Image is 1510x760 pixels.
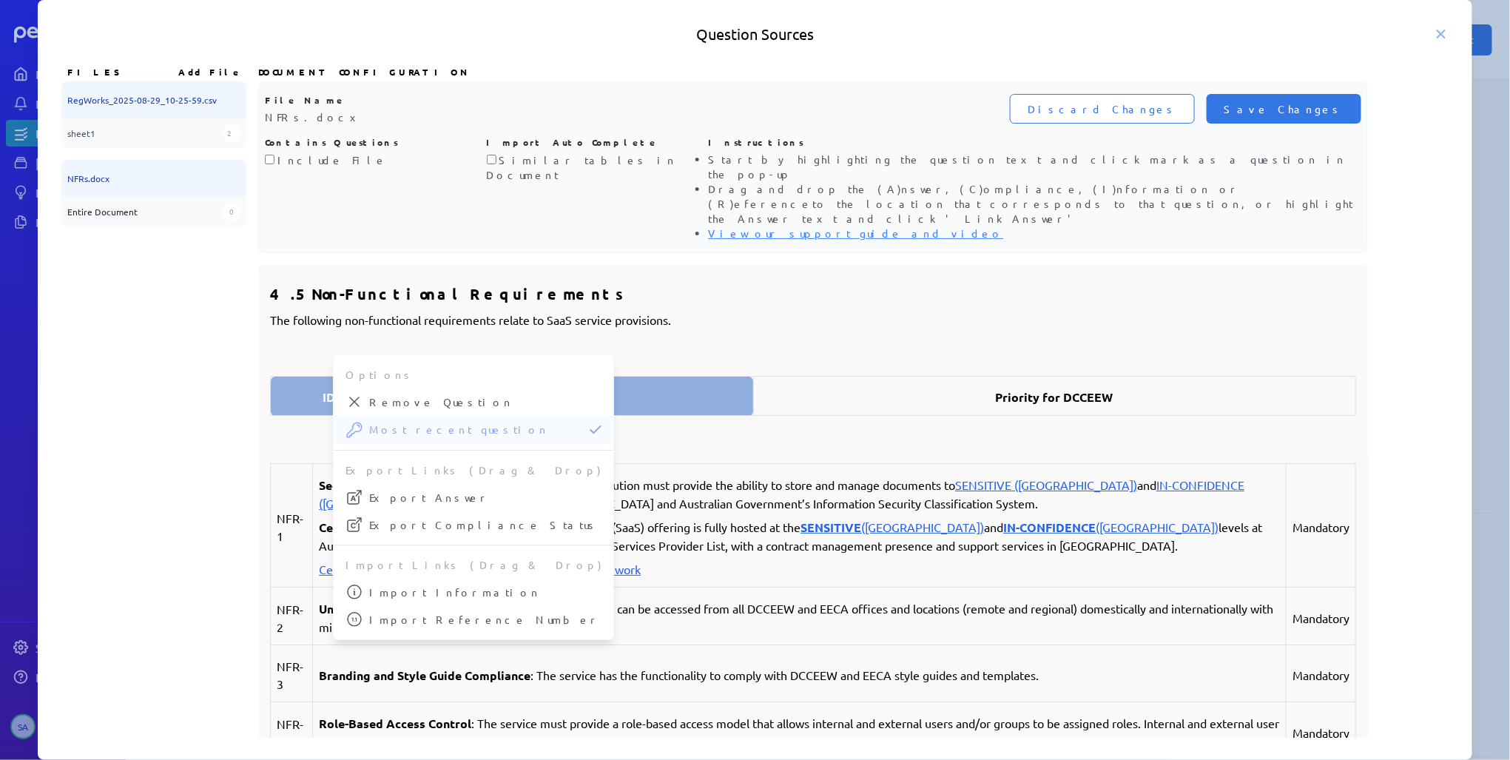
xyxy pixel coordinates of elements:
[708,181,1361,226] li: Drag and drop the (A)nswer , (C)ompliance, (I)nformation or (R)eference to the location that corr...
[319,716,471,731] strong: Role-Based Access Control
[67,65,123,78] span: Files
[319,666,1280,685] p: : The service has the functionality to comply with DCCEEW and EECA style guides and templates.
[296,284,311,303] strong: 5
[319,519,543,535] strong: Certified Hosting and Data Sovereignty
[291,284,296,303] strong: .
[800,519,861,535] strong: SENSITIVE
[1010,94,1195,124] button: Discard Changes
[1292,609,1349,627] p: Mandatory
[708,136,1361,148] p: Instructions
[334,606,613,633] button: Import Reference Number
[955,477,1137,492] a: SENSITIVE ([GEOGRAPHIC_DATA])
[67,124,95,142] span: sheet1
[311,284,629,303] strong: Non-Functional Requirements
[319,601,548,616] strong: Universal Accessibility and Performance
[1003,519,1219,534] a: IN-CONFIDENCE([GEOGRAPHIC_DATA])
[319,599,1280,636] p: : The service can be accessed from all DCCEEW and EECA offices and locations (remote and regional...
[277,509,306,545] p: NFR-1
[319,476,1280,512] p: : The solution must provide the ability to store and manage documents to and as outlined in the [...
[334,511,613,539] button: Export Compliance Status
[1292,666,1349,684] p: Mandatory
[319,667,530,683] strong: Branding and Style Guide Compliance
[369,517,601,533] span: Export Compliance Status
[265,94,918,106] p: File Name
[319,714,1280,750] p: : The service must provide a role-based access model that allows internal and external users and/...
[369,612,601,628] span: Import Reference Number
[277,600,306,636] p: NFR-2
[67,203,138,221] span: Entire Document
[270,311,1356,329] p: The following non-functional requirements relate to SaaS service provisions.
[996,389,1113,405] strong: Priority for DCCEEW
[334,484,613,511] button: Export Answer
[61,24,1449,44] h5: Question Sources
[334,579,613,606] button: Import Information
[487,153,677,181] label: Similar tables in Document
[1028,101,1177,116] span: Discard Changes
[277,715,306,750] p: NFR-4
[800,519,984,534] a: SENSITIVE([GEOGRAPHIC_DATA])
[319,477,569,493] strong: Secure Document Storage and Classification
[61,81,246,118] div: RegWorks_2025-08-29_10-25-59.csv
[258,65,1368,78] h3: Document Configuration
[1292,518,1349,536] p: Mandatory
[1003,519,1096,535] strong: IN-CONFIDENCE
[277,153,387,167] label: Include File
[334,389,613,416] button: Remove Question
[265,110,918,124] p: NFRs.docx
[319,562,641,576] a: Certified Service Providers | Hosting Certification Framework
[178,65,240,78] button: Add File
[1224,101,1344,116] span: Save Changes
[270,284,291,303] strong: 4
[708,226,1003,240] a: View our support guide and video
[323,389,335,405] strong: ID
[265,136,475,148] p: Contains Questions
[277,657,306,693] p: NFR-3
[708,152,1361,181] li: Start by highlighting the question text and click mark as a question in the pop-up
[61,160,246,197] div: NFRs.docx
[369,585,601,600] span: Import Information
[223,203,240,221] span: 0
[319,518,1280,554] p: : The service (SaaS) offering is fully hosted at the and levels at Australian based data centre(s...
[369,490,601,505] span: Export Answer
[223,124,240,142] span: 2
[1207,94,1361,124] button: Save Changes
[487,136,697,148] p: Import Auto Complete
[369,394,601,410] span: Remove Question
[1292,724,1349,741] p: Mandatory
